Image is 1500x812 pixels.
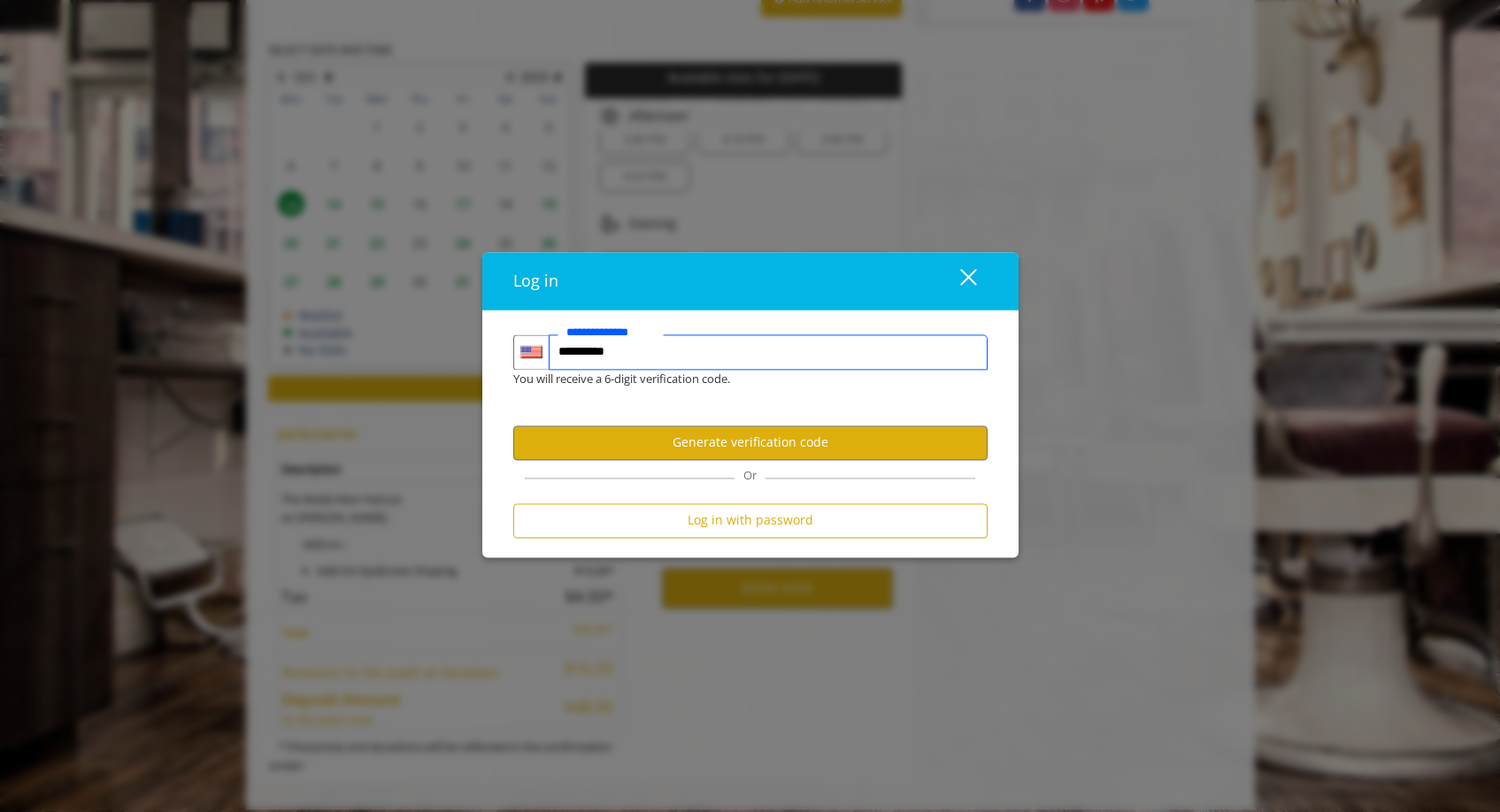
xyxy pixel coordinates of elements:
button: Log in with password [513,503,988,538]
div: close dialog [940,268,975,295]
button: close dialog [927,263,988,299]
span: Or [735,467,765,483]
span: Log in [513,270,558,291]
div: You will receive a 6-digit verification code. [500,370,974,388]
button: Generate verification code [513,425,988,460]
div: Country [513,334,549,370]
